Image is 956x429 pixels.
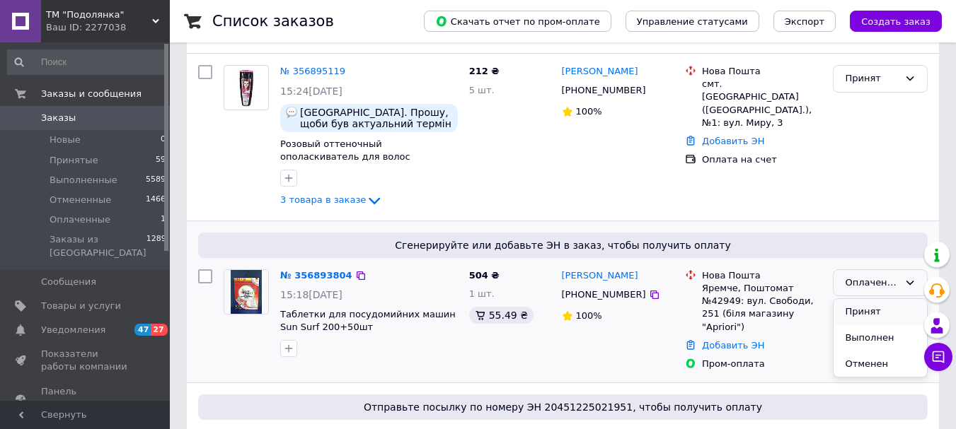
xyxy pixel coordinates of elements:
a: 3 товара в заказе [280,194,383,205]
img: Фото товару [230,66,263,110]
span: 59 [156,154,166,167]
a: Добавить ЭН [702,340,764,351]
span: Заказы и сообщения [41,88,142,100]
div: [PHONE_NUMBER] [559,81,649,100]
a: Таблетки для посудомийних машин Sun Surf 200+50шт [280,309,456,333]
span: Отправьте посылку по номеру ЭН 20451225021951, чтобы получить оплату [204,400,922,414]
span: 3 товара в заказе [280,195,366,206]
a: [PERSON_NAME] [562,65,638,78]
span: 1 [161,213,166,226]
span: Управление статусами [637,16,748,27]
span: Создать заказ [861,16,931,27]
button: Экспорт [773,11,836,32]
span: Уведомления [41,324,105,336]
span: Новые [50,134,81,146]
span: Экспорт [785,16,824,27]
div: Нова Пошта [702,269,822,282]
a: Добавить ЭН [702,136,764,146]
span: Выполненные [50,174,117,187]
li: Отменен [834,351,927,377]
img: Фото товару [231,270,261,314]
span: 27 [151,324,167,336]
span: Заказы из [GEOGRAPHIC_DATA] [50,233,146,259]
span: 15:24[DATE] [280,86,342,97]
a: № 356895119 [280,66,345,76]
li: Выполнен [834,325,927,351]
span: Заказы [41,112,76,124]
button: Чат с покупателем [924,343,952,371]
span: Принятые [50,154,98,167]
div: Ваш ID: 2277038 [46,21,170,34]
a: Фото товару [224,269,269,315]
a: Создать заказ [836,16,942,26]
span: ТМ "Подолянка" [46,8,152,21]
span: 504 ₴ [469,270,500,281]
div: [PHONE_NUMBER] [559,286,649,304]
span: 1289 [146,233,166,259]
div: Оплаченный [845,276,899,290]
div: Нова Пошта [702,65,822,78]
div: Пром-оплата [702,358,822,370]
div: смт. [GEOGRAPHIC_DATA] ([GEOGRAPHIC_DATA].), №1: вул. Миру, 3 [702,78,822,129]
span: 47 [134,324,151,336]
span: 15:18[DATE] [280,289,342,300]
a: [PERSON_NAME] [562,269,638,283]
span: Скачать отчет по пром-оплате [435,15,600,28]
span: Панель управления [41,385,131,411]
span: 5589 [146,174,166,187]
span: Сообщения [41,276,96,288]
div: 55.49 ₴ [469,307,534,324]
span: 5 шт. [469,85,495,95]
span: [GEOGRAPHIC_DATA]. Прошу, щоби був актуальний термін придатності товарів для догляду. [300,107,452,129]
input: Поиск [7,49,167,75]
li: Принят [834,299,927,325]
span: Показатели работы компании [41,348,131,373]
a: № 356893804 [280,270,352,281]
img: :speech_balloon: [286,107,297,118]
span: Отмененные [50,194,111,206]
div: Оплата на счет [702,153,822,166]
button: Скачать отчет по пром-оплате [424,11,611,32]
span: Товары и услуги [41,300,121,312]
span: 100% [576,106,602,117]
a: Розовый оттеночный ополаскиватель для волос [PERSON_NAME] Cosmetics CAMELEO 200 мл [280,139,454,189]
button: Создать заказ [850,11,942,32]
div: Яремче, Поштомат №42949: вул. Свободи, 251 (біля магазину "Apriori") [702,282,822,334]
span: 1 шт. [469,288,495,299]
span: Сгенерируйте или добавьте ЭН в заказ, чтобы получить оплату [204,238,922,252]
a: Фото товару [224,65,269,110]
span: Оплаченные [50,213,110,226]
span: 100% [576,310,602,321]
span: 0 [161,134,166,146]
span: 1466 [146,194,166,206]
div: Принят [845,71,899,86]
button: Управление статусами [626,11,759,32]
h1: Список заказов [212,13,334,30]
span: 212 ₴ [469,66,500,76]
